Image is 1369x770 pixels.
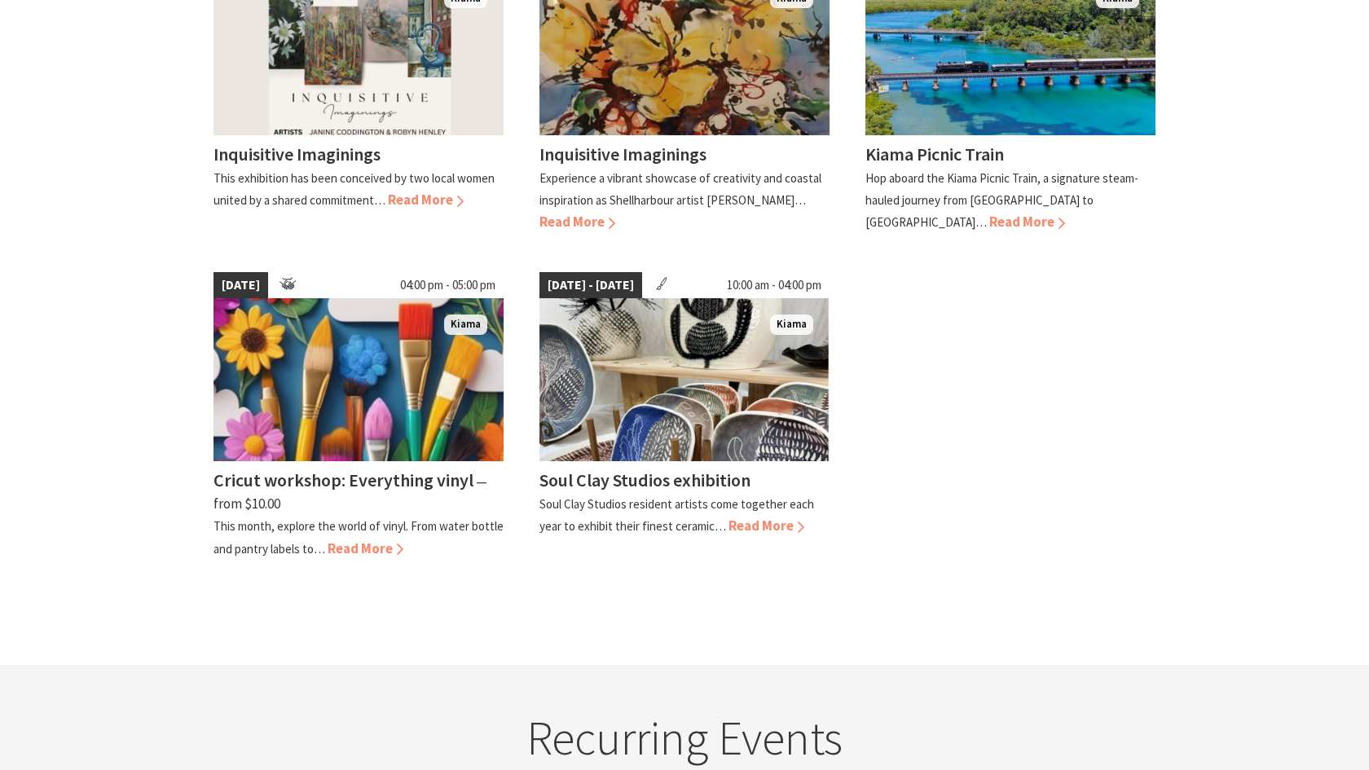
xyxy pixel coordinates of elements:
h4: Inquisitive Imaginings [213,143,381,165]
img: Clay display [539,298,830,461]
p: Hop aboard the Kiama Picnic Train, a signature steam-hauled journey from [GEOGRAPHIC_DATA] to [GE... [865,170,1138,230]
span: Read More [328,539,403,557]
span: [DATE] - [DATE] [539,272,642,298]
span: Kiama [770,315,813,335]
h4: Cricut workshop: Everything vinyl [213,469,473,491]
span: [DATE] [213,272,268,298]
span: Read More [388,191,464,209]
span: Read More [539,213,615,231]
h4: Kiama Picnic Train [865,143,1004,165]
a: [DATE] - [DATE] 10:00 am - 04:00 pm Clay display Kiama Soul Clay Studios exhibition Soul Clay Stu... [539,272,830,559]
p: This exhibition has been conceived by two local women united by a shared commitment… [213,170,495,208]
span: Read More [729,517,804,535]
p: Soul Clay Studios resident artists come together each year to exhibit their finest ceramic… [539,496,814,534]
span: 04:00 pm - 05:00 pm [392,272,504,298]
p: Experience a vibrant showcase of creativity and coastal inspiration as Shellharbour artist [PERSO... [539,170,821,208]
h4: Inquisitive Imaginings [539,143,707,165]
span: Read More [989,213,1065,231]
span: 10:00 am - 04:00 pm [719,272,830,298]
h4: Soul Clay Studios exhibition [539,469,751,491]
span: Kiama [444,315,487,335]
a: [DATE] 04:00 pm - 05:00 pm Makers & Creators workshop Kiama Cricut workshop: Everything vinyl ⁠— ... [213,272,504,559]
img: Makers & Creators workshop [213,298,504,461]
p: This month, explore the world of vinyl. From water bottle and pantry labels to… [213,518,504,556]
